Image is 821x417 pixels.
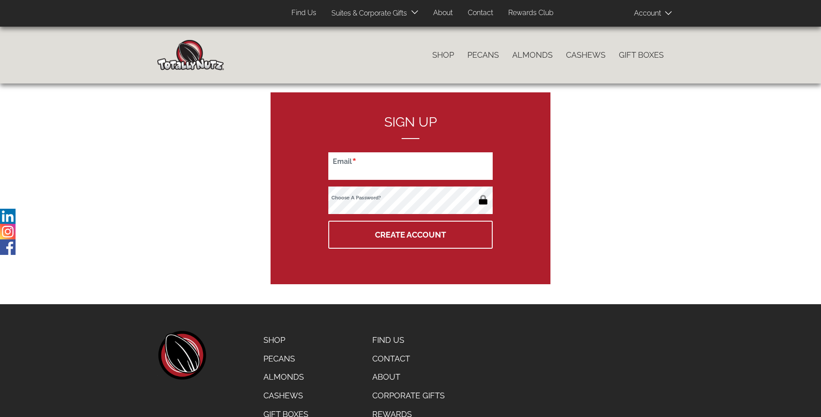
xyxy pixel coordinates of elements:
a: Contact [461,4,500,22]
a: About [366,368,453,386]
a: About [426,4,459,22]
a: Almonds [257,368,315,386]
a: Contact [366,349,453,368]
a: Cashews [257,386,315,405]
button: Create Account [328,221,493,249]
a: Shop [257,331,315,349]
input: Email [328,152,493,180]
a: Cashews [559,46,612,64]
a: Find Us [366,331,453,349]
a: Rewards Club [502,4,560,22]
a: Pecans [257,349,315,368]
a: home [157,331,206,380]
a: Suites & Corporate Gifts [325,5,410,22]
img: Home [157,40,224,70]
a: Corporate Gifts [366,386,453,405]
a: Gift Boxes [612,46,670,64]
a: Almonds [506,46,559,64]
a: Shop [426,46,461,64]
a: Find Us [285,4,323,22]
a: Pecans [461,46,506,64]
h2: Sign up [328,115,493,139]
